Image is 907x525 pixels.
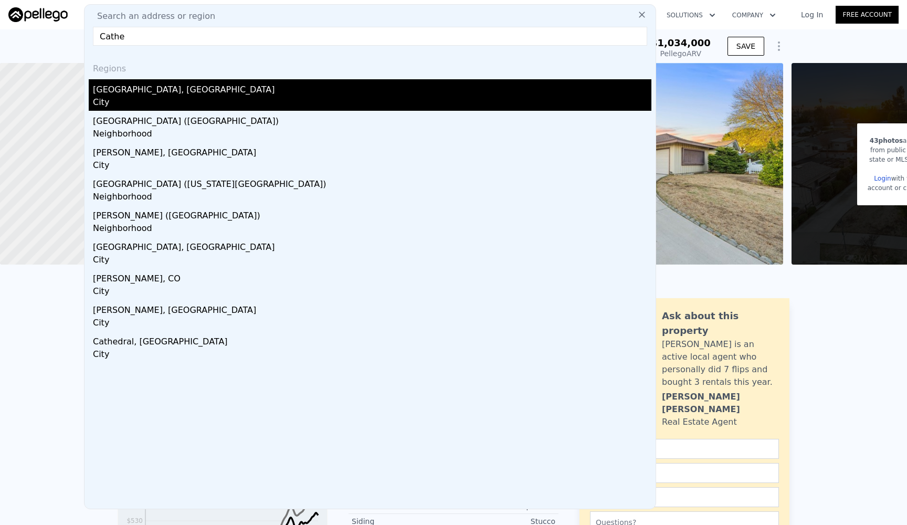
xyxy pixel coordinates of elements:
div: City [93,317,651,331]
div: Neighborhood [93,191,651,205]
input: Enter an address, city, region, neighborhood or zip code [93,27,647,46]
span: Search an address or region [89,10,215,23]
div: Pellego ARV [651,48,711,59]
button: SAVE [727,37,764,56]
div: Cathedral, [GEOGRAPHIC_DATA] [93,331,651,348]
div: City [93,159,651,174]
div: City [93,96,651,111]
div: Neighborhood [93,222,651,237]
div: City [93,348,651,363]
input: Phone [590,487,779,507]
div: City [93,254,651,268]
div: [PERSON_NAME] ([GEOGRAPHIC_DATA]) [93,205,651,222]
div: [GEOGRAPHIC_DATA] ([US_STATE][GEOGRAPHIC_DATA]) [93,174,651,191]
div: [PERSON_NAME], [GEOGRAPHIC_DATA] [93,142,651,159]
div: Neighborhood [93,128,651,142]
button: Company [724,6,784,25]
span: 43 photos [870,137,903,144]
div: [GEOGRAPHIC_DATA], [GEOGRAPHIC_DATA] [93,237,651,254]
div: [GEOGRAPHIC_DATA] ([GEOGRAPHIC_DATA]) [93,111,651,128]
button: Show Options [768,36,789,57]
div: Real Estate Agent [662,416,737,428]
div: [PERSON_NAME], [GEOGRAPHIC_DATA] [93,300,651,317]
a: Log In [788,9,836,20]
div: [GEOGRAPHIC_DATA], [GEOGRAPHIC_DATA] [93,79,651,96]
tspan: $530 [126,517,143,524]
input: Name [590,439,779,459]
img: Pellego [8,7,68,22]
div: Ask about this property [662,309,779,338]
input: Email [590,463,779,483]
span: $1,034,000 [651,37,711,48]
div: City [93,285,651,300]
div: [PERSON_NAME] [PERSON_NAME] [662,391,779,416]
a: Free Account [836,6,899,24]
a: Login [874,175,891,182]
div: [PERSON_NAME] is an active local agent who personally did 7 flips and bought 3 rentals this year. [662,338,779,388]
button: Solutions [658,6,724,25]
div: Regions [89,54,651,79]
div: [PERSON_NAME], CO [93,268,651,285]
